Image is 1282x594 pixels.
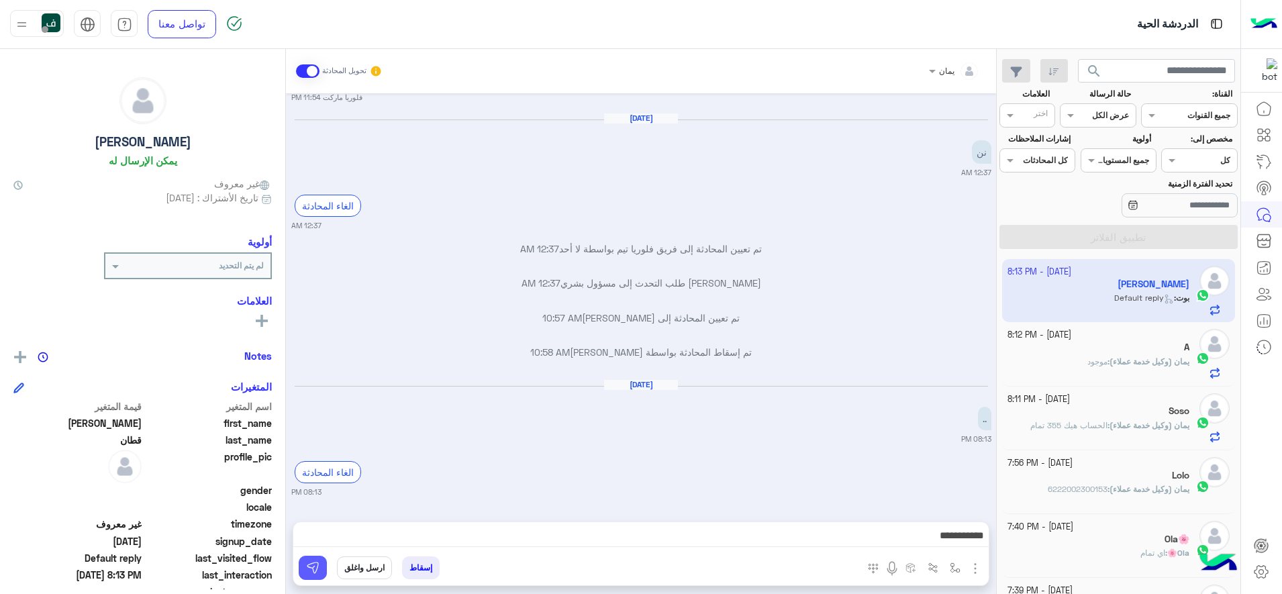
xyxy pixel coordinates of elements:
b: : [1107,484,1189,494]
label: أولوية [1082,133,1151,145]
small: [DATE] - 7:40 PM [1007,521,1073,534]
span: 12:37 AM [522,277,560,289]
p: [PERSON_NAME] طلب التحدث إلى مسؤول بشري [291,276,991,290]
a: تواصل معنا [148,10,216,38]
span: 12:37 AM [520,243,559,254]
img: tab [1208,15,1225,32]
h6: العلامات [13,295,272,307]
img: defaultAdmin.png [1199,457,1230,487]
div: اختر [1034,107,1050,123]
p: الدردشة الحية [1137,15,1198,34]
img: defaultAdmin.png [1199,329,1230,359]
p: تم تعيين المحادثة إلى فريق فلوريا تيم بواسطة لا أحد [291,242,991,256]
b: : [1107,356,1189,366]
span: timezone [144,517,273,531]
small: [DATE] - 7:56 PM [1007,457,1073,470]
img: send message [306,561,319,575]
small: 08:13 PM [291,487,322,497]
img: add [14,351,26,363]
img: defaultAdmin.png [120,78,166,123]
label: تحديد الفترة الزمنية [1082,178,1232,190]
span: غير معروف [13,517,142,531]
button: Trigger scenario [922,556,944,579]
span: last_name [144,433,273,447]
h6: [DATE] [604,380,678,389]
span: موجود [1087,356,1107,366]
span: Default reply [13,551,142,565]
span: signup_date [144,534,273,548]
small: تحويل المحادثة [322,66,366,77]
small: 12:37 AM [961,167,991,178]
span: قيمة المتغير [13,399,142,413]
small: 08:13 PM [961,434,991,444]
img: tab [80,17,95,32]
h6: Notes [244,350,272,362]
img: userImage [42,13,60,32]
button: create order [900,556,922,579]
span: الحساب هيك 355 تمام [1030,420,1107,430]
img: send voice note [884,560,900,577]
a: tab [111,10,138,38]
button: select flow [944,556,967,579]
span: يمان (وكيل خدمة عملاء) [1110,420,1189,430]
h5: [PERSON_NAME] [95,134,191,150]
img: WhatsApp [1196,352,1210,365]
h6: يمكن الإرسال له [109,154,177,166]
p: تم تعيين المحادثة إلى [PERSON_NAME] [291,311,991,325]
img: WhatsApp [1196,416,1210,430]
h6: المتغيرات [231,381,272,393]
h5: A [1184,342,1189,353]
span: locale [144,500,273,514]
small: [DATE] - 8:11 PM [1007,393,1070,406]
p: 12/10/2025, 8:13 PM [978,407,991,430]
h5: Soso [1169,405,1189,417]
span: يمان [939,66,954,76]
label: العلامات [1001,88,1050,100]
label: إشارات الملاحظات [1001,133,1070,145]
span: غير معروف [214,177,272,191]
span: Ola🌸 [1167,548,1189,558]
img: profile [13,16,30,33]
b: : [1165,548,1189,558]
label: القناة: [1143,88,1233,100]
img: send attachment [967,560,983,577]
small: 12:37 AM [291,220,322,231]
span: يمان (وكيل خدمة عملاء) [1110,484,1189,494]
small: فلوريا ماركت 11:54 PM [291,92,362,103]
img: create order [905,562,916,573]
span: 2025-09-02T13:39:10.369Z [13,534,142,548]
img: Logo [1250,10,1277,38]
div: الغاء المحادثة [295,461,361,483]
span: gender [144,483,273,497]
img: defaultAdmin.png [1199,521,1230,551]
span: تاريخ الأشتراك : [DATE] [166,191,258,205]
span: profile_pic [144,450,273,481]
img: Trigger scenario [928,562,938,573]
button: ارسل واغلق [337,556,392,579]
b: : [1107,420,1189,430]
button: إسقاط [402,556,440,579]
button: تطبيق الفلاتر [999,225,1238,249]
h6: [DATE] [604,113,678,123]
span: يمان (وكيل خدمة عملاء) [1110,356,1189,366]
span: اي تمام [1140,548,1165,558]
span: محمد [13,416,142,430]
span: search [1086,63,1102,79]
img: defaultAdmin.png [108,450,142,483]
img: hulul-logo.png [1195,540,1242,587]
span: 2025-10-12T17:13:19.765Z [13,568,142,582]
span: قطان [13,433,142,447]
span: 10:57 AM [542,312,582,324]
button: search [1078,59,1111,88]
img: WhatsApp [1196,480,1210,493]
span: last_visited_flow [144,551,273,565]
img: make a call [868,563,879,574]
img: spinner [226,15,242,32]
img: tab [117,17,132,32]
span: 10:58 AM [530,346,570,358]
p: 8/10/2025, 12:37 AM [972,140,991,164]
img: defaultAdmin.png [1199,393,1230,424]
small: [DATE] - 8:12 PM [1007,329,1071,342]
h5: Ola🌸 [1165,534,1189,545]
img: 101148596323591 [1253,58,1277,83]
